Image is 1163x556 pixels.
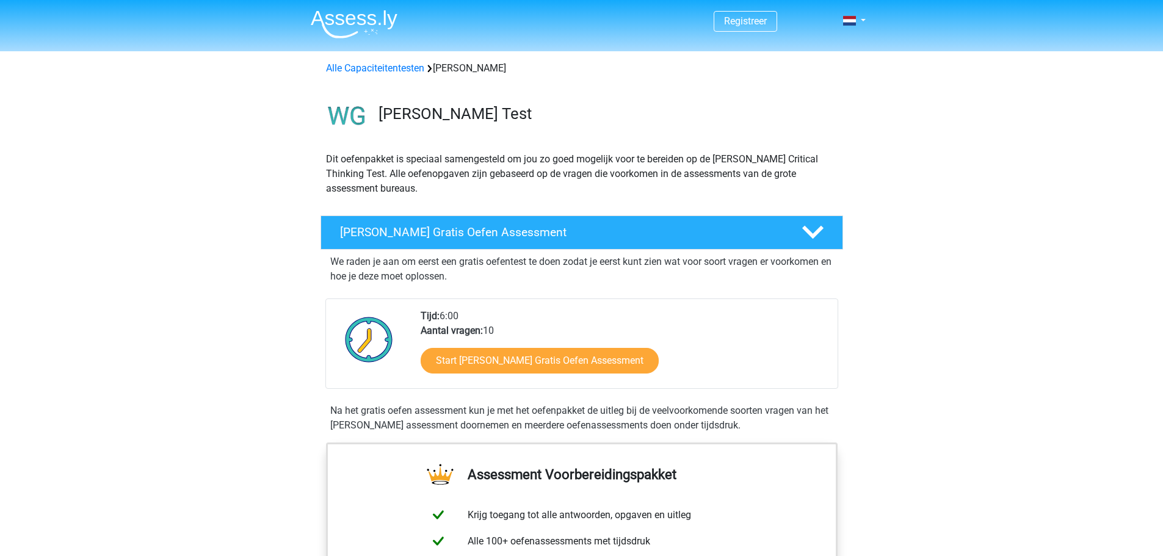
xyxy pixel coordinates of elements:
a: Alle Capaciteitentesten [326,62,424,74]
a: Registreer [724,15,767,27]
div: 6:00 10 [411,309,837,388]
a: [PERSON_NAME] Gratis Oefen Assessment [316,215,848,250]
a: Start [PERSON_NAME] Gratis Oefen Assessment [421,348,659,374]
p: We raden je aan om eerst een gratis oefentest te doen zodat je eerst kunt zien wat voor soort vra... [330,255,833,284]
img: Klok [338,309,400,370]
div: [PERSON_NAME] [321,61,842,76]
b: Aantal vragen: [421,325,483,336]
img: watson glaser [321,90,373,142]
p: Dit oefenpakket is speciaal samengesteld om jou zo goed mogelijk voor te bereiden op de [PERSON_N... [326,152,838,196]
b: Tijd: [421,310,440,322]
h3: [PERSON_NAME] Test [379,104,833,123]
div: Na het gratis oefen assessment kun je met het oefenpakket de uitleg bij de veelvoorkomende soorte... [325,403,838,433]
h4: [PERSON_NAME] Gratis Oefen Assessment [340,225,782,239]
img: Assessly [311,10,397,38]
